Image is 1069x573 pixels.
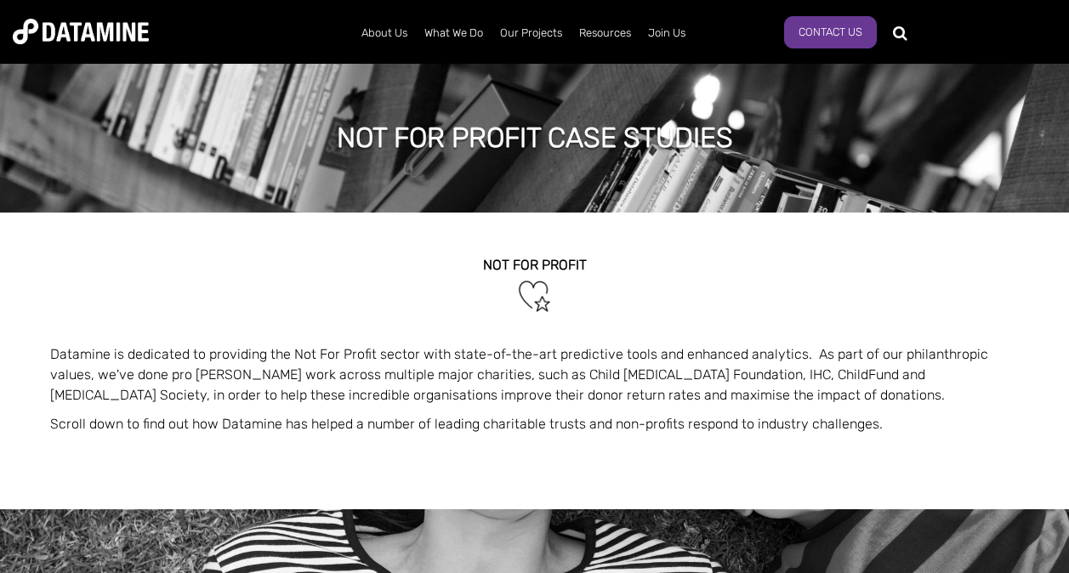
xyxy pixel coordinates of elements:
h1: not for profit case studies [337,119,733,156]
h2: NOT FOR PROFIT [50,258,1020,273]
p: Scroll down to find out how Datamine has helped a number of leading charitable trusts and non-pro... [50,414,1020,434]
a: What We Do [416,11,492,55]
a: Resources [571,11,640,55]
a: Contact Us [784,16,877,48]
a: About Us [353,11,416,55]
img: Not For Profit-1 [515,277,554,315]
img: Datamine [13,19,149,44]
a: Our Projects [492,11,571,55]
p: Datamine is dedicated to providing the Not For Profit sector with state-of-the-art predictive too... [50,344,1020,406]
a: Join Us [640,11,694,55]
